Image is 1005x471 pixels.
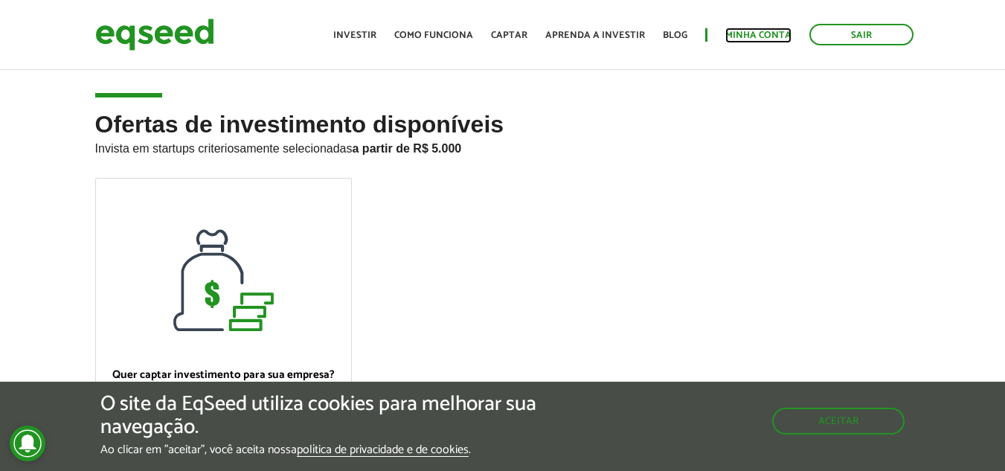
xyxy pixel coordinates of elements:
[394,31,473,40] a: Como funciona
[725,31,792,40] a: Minha conta
[333,31,376,40] a: Investir
[545,31,645,40] a: Aprenda a investir
[491,31,527,40] a: Captar
[100,393,582,439] h5: O site da EqSeed utiliza cookies para melhorar sua navegação.
[95,112,911,178] h2: Ofertas de investimento disponíveis
[100,443,582,457] p: Ao clicar em "aceitar", você aceita nossa .
[353,142,462,155] strong: a partir de R$ 5.000
[95,138,911,156] p: Invista em startups criteriosamente selecionadas
[297,444,469,457] a: política de privacidade e de cookies
[809,24,914,45] a: Sair
[95,15,214,54] img: EqSeed
[111,368,336,382] p: Quer captar investimento para sua empresa?
[663,31,687,40] a: Blog
[772,408,905,435] button: Aceitar
[95,178,352,455] a: Quer captar investimento para sua empresa? Quero captar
